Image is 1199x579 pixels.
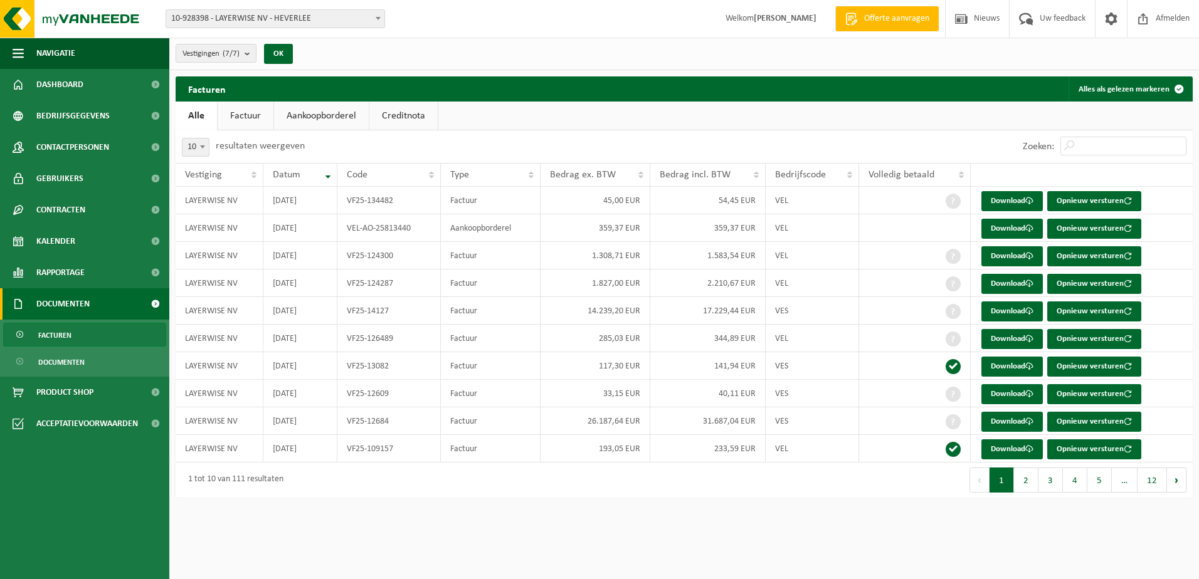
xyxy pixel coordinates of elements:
[650,380,766,407] td: 40,11 EUR
[650,214,766,242] td: 359,37 EUR
[981,329,1043,349] a: Download
[650,297,766,325] td: 17.229,44 EUR
[1047,219,1141,239] button: Opnieuw versturen
[176,242,263,269] td: LAYERWISE NV
[981,439,1043,459] a: Download
[441,242,541,269] td: Factuur
[1063,467,1087,493] button: 4
[441,214,541,242] td: Aankoopborderel
[176,214,263,242] td: LAYERWISE NV
[38,350,85,374] span: Documenten
[766,407,859,435] td: VES
[36,288,90,320] span: Documenten
[273,170,300,180] span: Datum
[263,269,337,297] td: [DATE]
[766,242,859,269] td: VEL
[1047,412,1141,432] button: Opnieuw versturen
[981,384,1043,404] a: Download
[650,325,766,352] td: 344,89 EUR
[1069,76,1191,102] button: Alles als gelezen markeren
[541,297,650,325] td: 14.239,20 EUR
[36,408,138,439] span: Acceptatievoorwaarden
[337,242,440,269] td: VF25-124300
[541,269,650,297] td: 1.827,00 EUR
[274,102,369,130] a: Aankoopborderel
[36,38,75,69] span: Navigatie
[441,269,541,297] td: Factuur
[176,269,263,297] td: LAYERWISE NV
[36,132,109,163] span: Contactpersonen
[3,350,166,373] a: Documenten
[441,187,541,214] td: Factuur
[36,257,85,288] span: Rapportage
[36,226,75,257] span: Kalender
[441,352,541,380] td: Factuur
[337,269,440,297] td: VF25-124287
[981,412,1043,432] a: Download
[263,187,337,214] td: [DATE]
[176,435,263,462] td: LAYERWISE NV
[36,100,110,132] span: Bedrijfsgegevens
[36,377,93,408] span: Product Shop
[1038,467,1063,493] button: 3
[766,380,859,407] td: VES
[182,138,209,156] span: 10
[1047,191,1141,211] button: Opnieuw versturen
[650,435,766,462] td: 233,59 EUR
[835,6,939,31] a: Offerte aanvragen
[660,170,731,180] span: Bedrag incl. BTW
[263,380,337,407] td: [DATE]
[337,407,440,435] td: VF25-12684
[766,187,859,214] td: VEL
[1047,274,1141,294] button: Opnieuw versturen
[1087,467,1112,493] button: 5
[176,352,263,380] td: LAYERWISE NV
[981,301,1043,321] a: Download
[541,242,650,269] td: 1.308,71 EUR
[1112,467,1138,493] span: …
[337,187,440,214] td: VF25-134482
[754,14,816,23] strong: [PERSON_NAME]
[650,187,766,214] td: 54,45 EUR
[1014,467,1038,493] button: 2
[1047,357,1141,377] button: Opnieuw versturen
[264,44,293,64] button: OK
[182,469,283,491] div: 1 tot 10 van 111 resultaten
[337,352,440,380] td: VF25-13082
[766,269,859,297] td: VEL
[981,219,1043,239] a: Download
[218,102,273,130] a: Factuur
[176,380,263,407] td: LAYERWISE NV
[263,242,337,269] td: [DATE]
[263,325,337,352] td: [DATE]
[176,102,217,130] a: Alle
[347,170,367,180] span: Code
[166,10,384,28] span: 10-928398 - LAYERWISE NV - HEVERLEE
[1047,384,1141,404] button: Opnieuw versturen
[337,297,440,325] td: VF25-14127
[1023,142,1054,152] label: Zoeken:
[1167,467,1186,493] button: Next
[263,214,337,242] td: [DATE]
[216,141,305,151] label: resultaten weergeven
[775,170,826,180] span: Bedrijfscode
[176,297,263,325] td: LAYERWISE NV
[541,407,650,435] td: 26.187,64 EUR
[337,214,440,242] td: VEL-AO-25813440
[223,50,240,58] count: (7/7)
[441,435,541,462] td: Factuur
[861,13,932,25] span: Offerte aanvragen
[766,325,859,352] td: VEL
[1047,329,1141,349] button: Opnieuw versturen
[1047,439,1141,459] button: Opnieuw versturen
[869,170,934,180] span: Volledig betaald
[185,170,222,180] span: Vestiging
[182,44,240,63] span: Vestigingen
[981,191,1043,211] a: Download
[650,407,766,435] td: 31.687,04 EUR
[263,297,337,325] td: [DATE]
[981,246,1043,266] a: Download
[550,170,616,180] span: Bedrag ex. BTW
[766,297,859,325] td: VES
[990,467,1014,493] button: 1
